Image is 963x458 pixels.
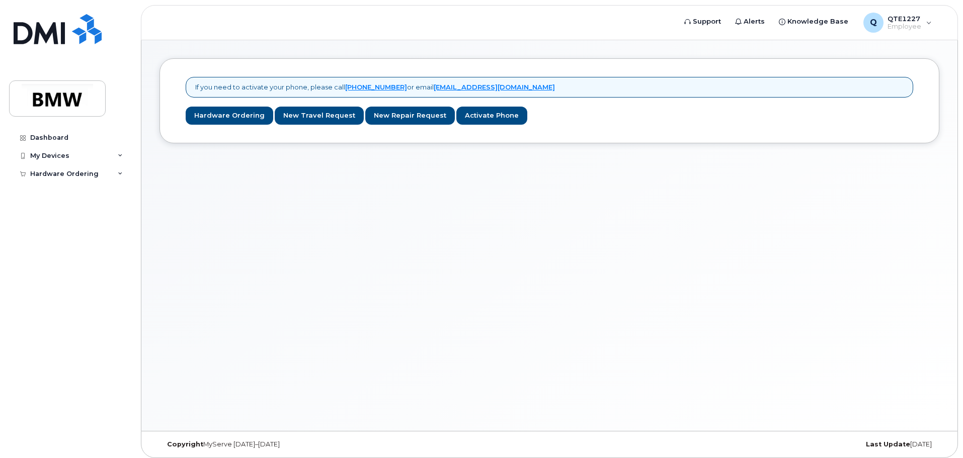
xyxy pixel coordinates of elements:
a: [EMAIL_ADDRESS][DOMAIN_NAME] [434,83,555,91]
a: [PHONE_NUMBER] [345,83,407,91]
a: New Travel Request [275,107,364,125]
p: If you need to activate your phone, please call or email [195,82,555,92]
a: Hardware Ordering [186,107,273,125]
a: New Repair Request [365,107,455,125]
strong: Copyright [167,440,203,448]
div: [DATE] [679,440,939,448]
strong: Last Update [866,440,910,448]
a: Activate Phone [456,107,527,125]
div: MyServe [DATE]–[DATE] [159,440,420,448]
